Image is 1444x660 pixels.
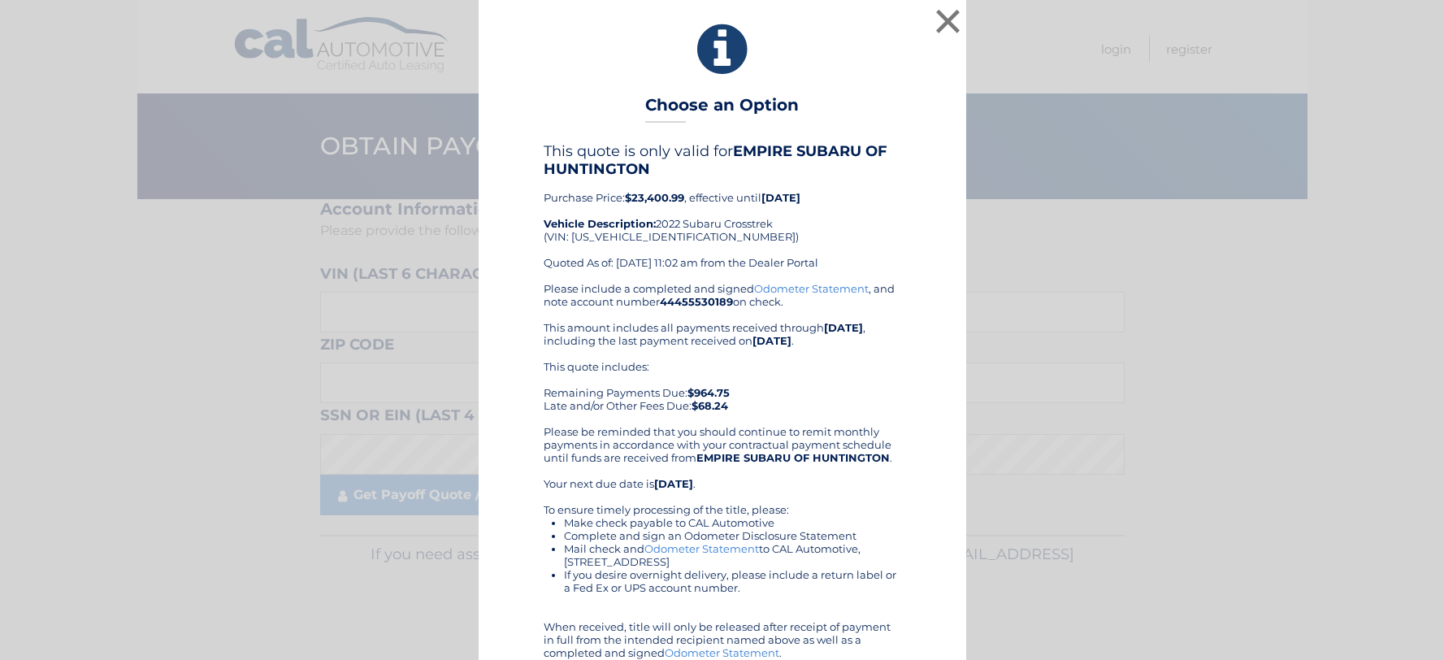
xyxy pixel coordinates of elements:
b: [DATE] [824,321,863,334]
li: Make check payable to CAL Automotive [564,516,901,529]
b: EMPIRE SUBARU OF HUNTINGTON [544,142,887,178]
a: Odometer Statement [665,646,779,659]
b: EMPIRE SUBARU OF HUNTINGTON [696,451,890,464]
h4: This quote is only valid for [544,142,901,178]
b: [DATE] [761,191,800,204]
b: [DATE] [654,477,693,490]
button: × [932,5,965,37]
a: Odometer Statement [754,282,869,295]
strong: Vehicle Description: [544,217,656,230]
div: This quote includes: Remaining Payments Due: Late and/or Other Fees Due: [544,360,901,412]
a: Odometer Statement [644,542,759,555]
b: 44455530189 [660,295,733,308]
b: $68.24 [692,399,728,412]
h3: Choose an Option [645,95,799,124]
li: Complete and sign an Odometer Disclosure Statement [564,529,901,542]
b: $964.75 [687,386,730,399]
div: Purchase Price: , effective until 2022 Subaru Crosstrek (VIN: [US_VEHICLE_IDENTIFICATION_NUMBER])... [544,142,901,282]
b: [DATE] [752,334,791,347]
li: Mail check and to CAL Automotive, [STREET_ADDRESS] [564,542,901,568]
li: If you desire overnight delivery, please include a return label or a Fed Ex or UPS account number. [564,568,901,594]
b: $23,400.99 [625,191,684,204]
